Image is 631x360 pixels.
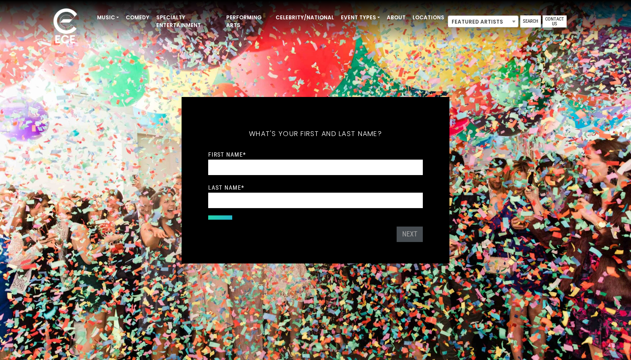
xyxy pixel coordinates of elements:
[520,15,541,27] a: Search
[448,15,519,27] span: Featured Artists
[223,10,272,33] a: Performing Arts
[409,10,448,25] a: Locations
[122,10,153,25] a: Comedy
[44,6,87,48] img: ece_new_logo_whitev2-1.png
[272,10,337,25] a: Celebrity/National
[337,10,383,25] a: Event Types
[153,10,223,33] a: Specialty Entertainment
[448,16,518,28] span: Featured Artists
[543,15,567,27] a: Contact Us
[383,10,409,25] a: About
[208,184,244,191] label: Last Name
[94,10,122,25] a: Music
[208,118,423,149] h5: What's your first and last name?
[208,151,246,158] label: First Name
